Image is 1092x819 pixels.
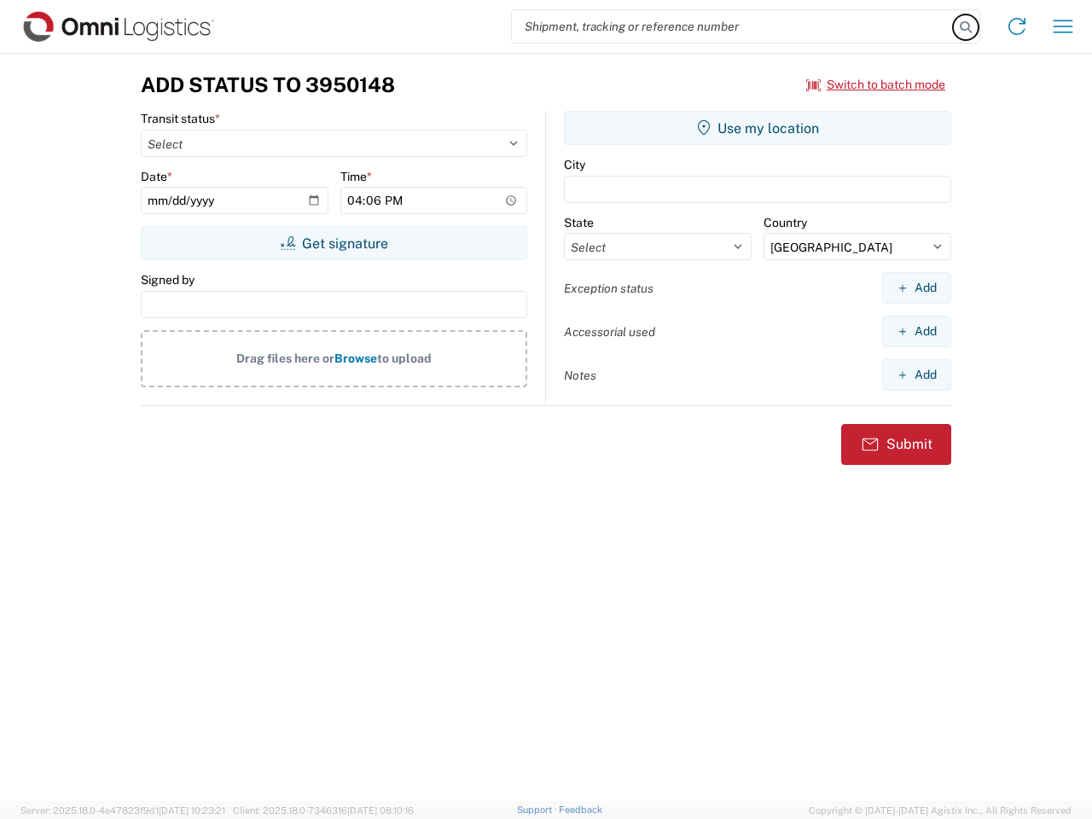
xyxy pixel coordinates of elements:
button: Add [882,272,951,304]
input: Shipment, tracking or reference number [512,10,954,43]
span: Browse [334,351,377,365]
label: Country [764,215,807,230]
h3: Add Status to 3950148 [141,73,395,97]
span: Drag files here or [236,351,334,365]
label: Transit status [141,111,220,126]
label: Exception status [564,281,653,296]
span: to upload [377,351,432,365]
button: Get signature [141,226,527,260]
label: Accessorial used [564,324,655,340]
label: Notes [564,368,596,383]
button: Switch to batch mode [806,71,945,99]
span: [DATE] 08:10:16 [347,805,414,816]
label: State [564,215,594,230]
button: Use my location [564,111,951,145]
button: Submit [841,424,951,465]
button: Add [882,359,951,391]
span: [DATE] 10:23:21 [159,805,225,816]
a: Support [517,804,560,815]
label: Signed by [141,272,195,288]
label: Date [141,169,172,184]
label: City [564,157,585,172]
span: Server: 2025.18.0-4e47823f9d1 [20,805,225,816]
span: Copyright © [DATE]-[DATE] Agistix Inc., All Rights Reserved [809,803,1072,818]
span: Client: 2025.18.0-7346316 [233,805,414,816]
button: Add [882,316,951,347]
a: Feedback [559,804,602,815]
label: Time [340,169,372,184]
